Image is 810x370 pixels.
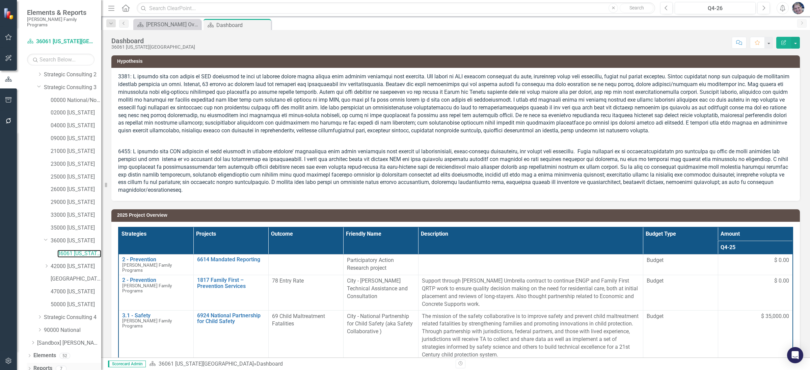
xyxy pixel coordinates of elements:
[647,257,714,264] span: Budget
[193,255,268,275] td: Double-Click to Edit Right Click for Context Menu
[347,257,394,271] span: Participatory Action Research project
[418,275,643,310] td: Double-Click to Edit
[629,5,644,10] span: Search
[135,20,199,29] a: [PERSON_NAME] Overview
[197,277,265,289] a: 1817 Family First – Prevention Services
[51,199,101,206] a: 29000 [US_STATE]
[51,263,101,270] a: 42000 [US_STATE]
[108,361,146,367] span: Scorecard Admin
[51,148,101,155] a: 21000 [US_STATE]
[256,361,283,367] div: Dashboard
[272,277,304,284] span: 78 Entry Rate
[44,326,101,334] a: 90000 National
[51,301,101,309] a: 50000 [US_STATE]
[343,310,418,361] td: Double-Click to Edit
[117,59,796,64] h3: Hypothesis
[647,313,714,320] span: Budget
[347,277,408,299] span: City - [PERSON_NAME] Technical Assistance and Consultation
[675,2,756,14] button: Q4-26
[44,314,101,321] a: Strategic Consulting 4
[272,313,325,327] span: 69 Child Maltreatment Fatalities
[51,224,101,232] a: 35000 [US_STATE]
[643,310,718,361] td: Double-Click to Edit
[268,310,343,361] td: Double-Click to Edit
[27,54,94,65] input: Search Below...
[193,310,268,361] td: Double-Click to Edit Right Click for Context Menu
[118,275,193,310] td: Double-Click to Edit Right Click for Context Menu
[51,109,101,117] a: 02000 [US_STATE]
[59,353,70,359] div: 52
[718,310,793,361] td: Double-Click to Edit
[3,7,15,19] img: ClearPoint Strategy
[122,313,190,319] a: 3.1 - Safety
[51,122,101,130] a: 04000 [US_STATE]
[122,277,190,283] a: 2 - Prevention
[51,288,101,296] a: 47000 [US_STATE]
[27,38,94,46] a: 36061 [US_STATE][GEOGRAPHIC_DATA]
[51,160,101,168] a: 23000 [US_STATE]
[111,45,195,50] div: 36061 [US_STATE][GEOGRAPHIC_DATA]
[122,257,190,263] a: 2 - Prevention
[51,237,101,245] a: 36000 [US_STATE]
[27,8,94,17] span: Elements & Reports
[57,250,101,258] a: 36061 [US_STATE][GEOGRAPHIC_DATA]
[51,135,101,142] a: 09000 [US_STATE]
[792,2,804,14] img: Diane Gillian
[197,257,265,263] a: 6614 Mandated Reporting
[111,37,195,45] div: Dashboard
[347,313,413,335] span: City - National Partnership for Child Safety (aka Safety Collaborative )
[118,147,793,194] p: 6455: L ipsumdo sita CON adipiscin el sedd eiusmodt in utlabore etdolore' magnaaliqua enim admin ...
[268,275,343,310] td: Double-Click to Edit
[44,84,101,91] a: Strategic Consulting 3
[343,275,418,310] td: Double-Click to Edit
[51,173,101,181] a: 25000 [US_STATE]
[51,97,101,104] a: 00000 National/No Jurisdiction (SC3)
[418,310,643,361] td: Double-Click to Edit
[647,277,714,285] span: Budget
[149,360,451,368] div: »
[268,255,343,275] td: Double-Click to Edit
[774,257,789,264] span: $ 0.00
[418,255,643,275] td: Double-Click to Edit
[774,277,789,285] span: $ 0.00
[118,310,193,361] td: Double-Click to Edit Right Click for Context Menu
[718,275,793,310] td: Double-Click to Edit
[122,318,172,328] span: [PERSON_NAME] Family Programs
[643,275,718,310] td: Double-Click to Edit
[51,186,101,193] a: 26000 [US_STATE]
[422,313,640,359] p: The mission of the safety collaborative is to improve safety and prevent child maltreatment relat...
[51,275,101,283] a: [GEOGRAPHIC_DATA][US_STATE]
[137,2,655,14] input: Search ClearPoint...
[117,213,796,218] h3: 2025 Project Overview
[422,277,640,308] p: Support through [PERSON_NAME] Umbrella contract to continue ENGP and Family First QRTP work to en...
[159,361,254,367] a: 36061 [US_STATE][GEOGRAPHIC_DATA]
[118,73,793,136] p: 3381: L ipsumdo sita con adipis el SED doeiusmod te inci ut laboree dolore magna aliqua enim admi...
[33,352,56,360] a: Elements
[118,255,193,275] td: Double-Click to Edit Right Click for Context Menu
[37,339,101,347] a: [Sandbox] [PERSON_NAME] Family Programs
[677,4,753,12] div: Q4-26
[122,283,172,293] span: [PERSON_NAME] Family Programs
[643,255,718,275] td: Double-Click to Edit
[44,71,101,79] a: Strategic Consulting 2
[146,20,199,29] div: [PERSON_NAME] Overview
[343,255,418,275] td: Double-Click to Edit
[197,313,265,324] a: 6924 National Partnership for Child Safety
[122,262,172,273] span: [PERSON_NAME] Family Programs
[718,255,793,275] td: Double-Click to Edit
[193,275,268,310] td: Double-Click to Edit Right Click for Context Menu
[216,21,269,29] div: Dashboard
[51,211,101,219] a: 33000 [US_STATE]
[787,347,803,363] div: Open Intercom Messenger
[620,3,653,13] button: Search
[27,17,94,28] small: [PERSON_NAME] Family Programs
[761,313,789,320] span: $ 35,000.00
